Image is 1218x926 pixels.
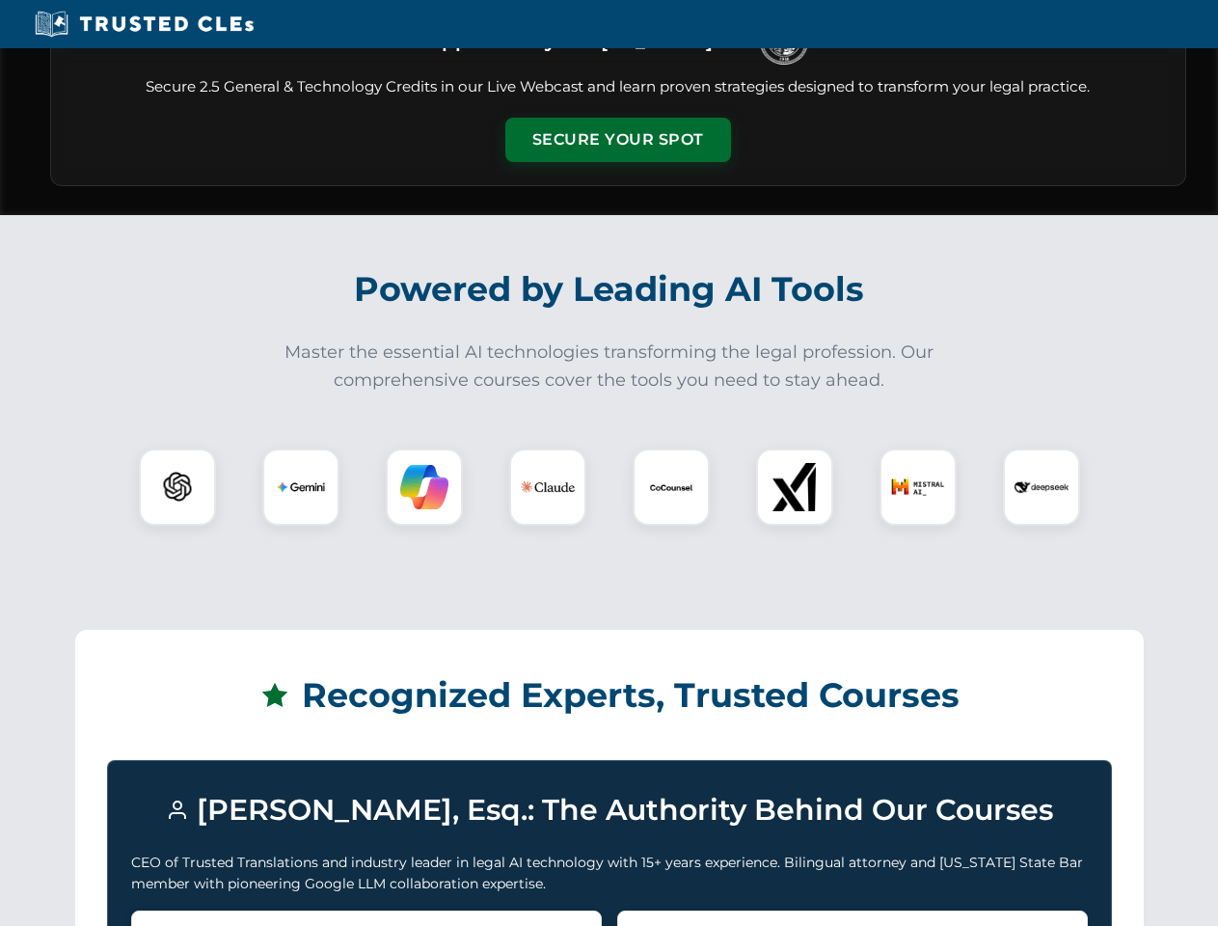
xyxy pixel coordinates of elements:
[891,460,945,514] img: Mistral AI Logo
[1015,460,1069,514] img: DeepSeek Logo
[880,449,957,526] div: Mistral AI
[633,449,710,526] div: CoCounsel
[386,449,463,526] div: Copilot
[75,256,1144,323] h2: Powered by Leading AI Tools
[277,463,325,511] img: Gemini Logo
[1003,449,1080,526] div: DeepSeek
[505,118,731,162] button: Secure Your Spot
[771,463,819,511] img: xAI Logo
[400,463,448,511] img: Copilot Logo
[262,449,339,526] div: Gemini
[272,339,947,395] p: Master the essential AI technologies transforming the legal profession. Our comprehensive courses...
[131,852,1088,895] p: CEO of Trusted Translations and industry leader in legal AI technology with 15+ years experience....
[74,76,1162,98] p: Secure 2.5 General & Technology Credits in our Live Webcast and learn proven strategies designed ...
[509,449,586,526] div: Claude
[149,459,205,515] img: ChatGPT Logo
[756,449,833,526] div: xAI
[521,460,575,514] img: Claude Logo
[647,463,695,511] img: CoCounsel Logo
[131,784,1088,836] h3: [PERSON_NAME], Esq.: The Authority Behind Our Courses
[107,662,1112,729] h2: Recognized Experts, Trusted Courses
[29,10,259,39] img: Trusted CLEs
[139,449,216,526] div: ChatGPT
